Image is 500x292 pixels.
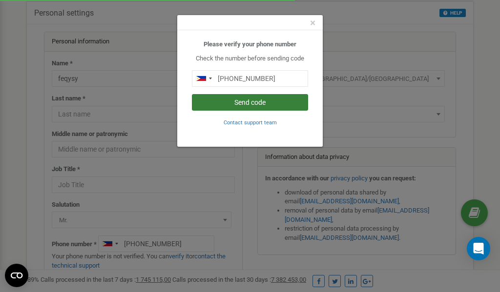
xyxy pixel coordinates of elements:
[310,17,315,29] span: ×
[5,264,28,287] button: Open CMP widget
[467,237,490,260] div: Open Intercom Messenger
[224,119,277,126] small: Contact support team
[224,118,277,126] a: Contact support team
[192,71,215,86] div: Telephone country code
[192,54,308,63] p: Check the number before sending code
[204,40,296,48] b: Please verify your phone number
[192,94,308,111] button: Send code
[310,18,315,28] button: Close
[192,70,308,87] input: 0905 123 4567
